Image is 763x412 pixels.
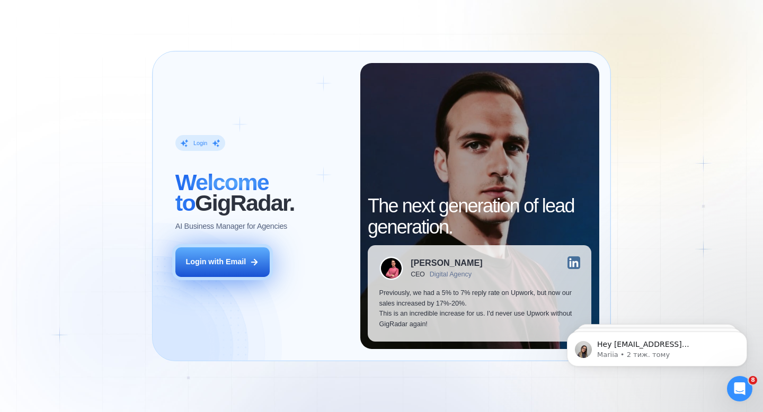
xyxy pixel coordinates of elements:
[727,376,752,401] iframe: Intercom live chat
[411,258,482,267] div: [PERSON_NAME]
[193,139,207,147] div: Login
[379,288,580,330] p: Previously, we had a 5% to 7% reply rate on Upwork, but now our sales increased by 17%-20%. This ...
[185,257,246,267] div: Login with Email
[411,271,425,278] div: CEO
[175,172,349,214] h2: ‍ GigRadar.
[551,309,763,383] iframe: Intercom notifications повідомлення
[368,195,591,237] h2: The next generation of lead generation.
[749,376,757,384] span: 8
[175,169,269,216] span: Welcome to
[175,247,270,277] button: Login with Email
[430,271,472,278] div: Digital Agency
[175,221,287,232] p: AI Business Manager for Agencies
